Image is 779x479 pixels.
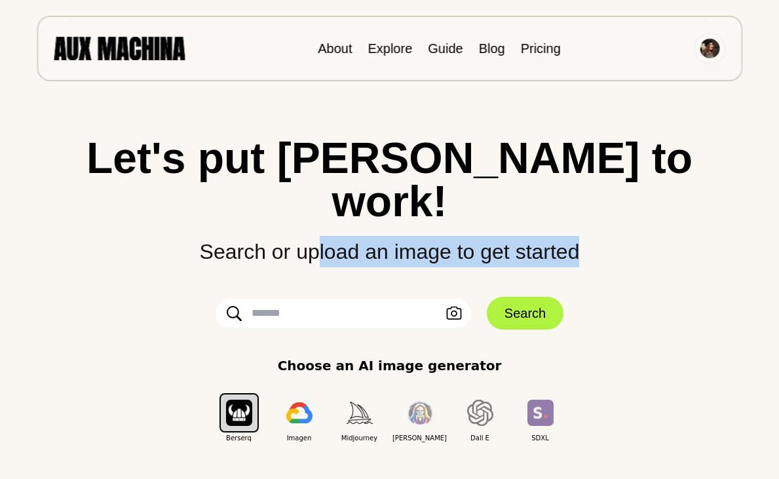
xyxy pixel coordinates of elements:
img: Midjourney [347,402,373,423]
a: Guide [428,41,463,56]
span: SDXL [510,433,571,443]
a: Pricing [521,41,561,56]
span: Berserq [209,433,269,443]
p: Search or upload an image to get started [26,223,753,267]
p: Choose an AI image generator [278,356,502,375]
img: AUX MACHINA [54,37,185,60]
img: SDXL [527,400,554,425]
img: Imagen [286,402,313,423]
button: Search [487,297,563,330]
a: Explore [368,41,412,56]
span: Midjourney [330,433,390,443]
img: Dall E [467,400,493,426]
span: [PERSON_NAME] [390,433,450,443]
span: Imagen [269,433,330,443]
a: Blog [479,41,505,56]
h1: Let's put [PERSON_NAME] to work! [26,136,753,223]
span: Dall E [450,433,510,443]
a: About [318,41,352,56]
img: Leonardo [407,401,433,425]
img: Berserq [226,400,252,425]
img: Avatar [700,39,719,58]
